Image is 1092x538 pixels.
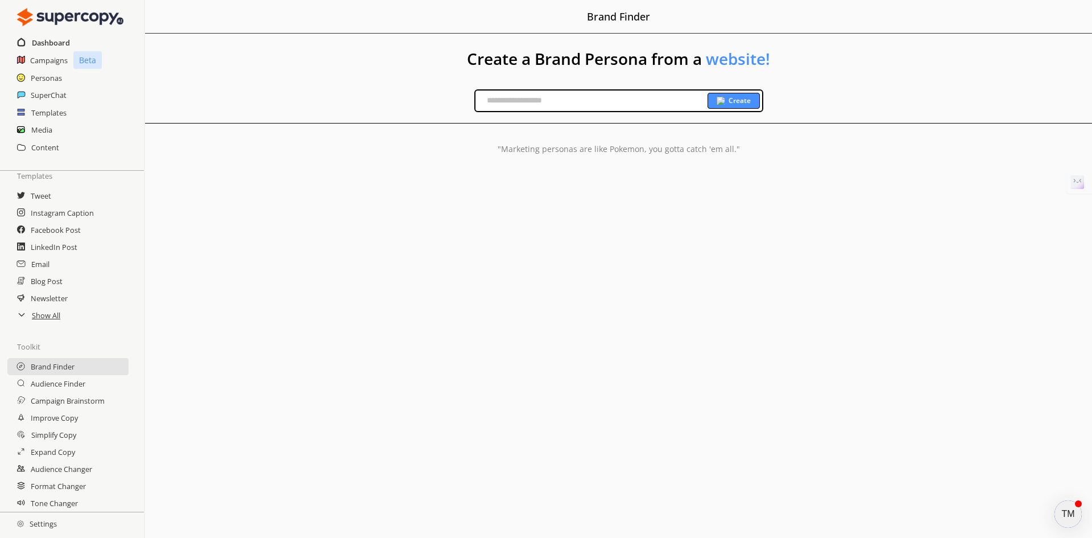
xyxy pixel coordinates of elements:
a: Media [31,121,52,138]
a: Format Changer [31,478,86,495]
a: Expand Copy [31,443,75,461]
a: LinkedIn Post [31,239,77,256]
img: Close [17,6,123,28]
h1: Create a Brand Persona from a [145,34,1092,89]
img: Close [17,520,24,527]
h2: Brand Finder [587,6,650,27]
a: Email [31,256,49,273]
a: Personas [31,69,62,87]
a: Templates [31,104,67,121]
a: SuperChat [31,87,67,104]
a: Audience Changer [31,461,92,478]
a: Campaign Brainstorm [31,392,105,409]
a: Tone Changer [31,495,78,512]
div: atlas-message-author-avatar [1054,500,1082,528]
a: Show All [32,307,60,324]
button: atlas-launcher [1054,500,1082,528]
a: Content [31,139,59,156]
img: Close [717,97,725,105]
a: Campaigns [30,52,68,69]
p: Beta [73,51,102,69]
a: Blog Post [31,273,63,290]
a: Newsletter [31,290,68,307]
a: Dashboard [32,34,70,51]
a: Improve Copy [31,409,78,426]
a: Simplify Copy [31,426,76,443]
a: Instagram Caption [31,204,94,221]
a: Tweet [31,187,51,204]
a: Audience Finder [31,375,85,392]
a: Facebook Post [31,221,81,239]
b: Create [729,96,751,105]
a: Brand Finder [31,358,75,375]
span: website! [706,48,770,69]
